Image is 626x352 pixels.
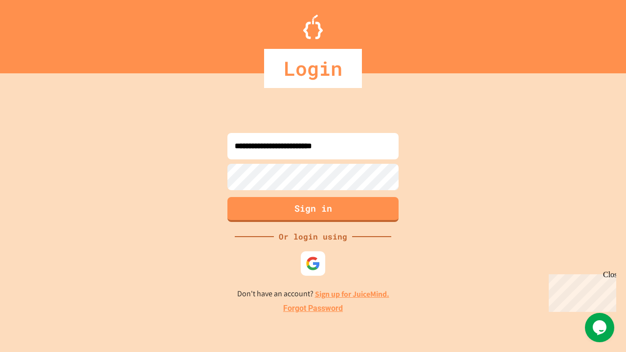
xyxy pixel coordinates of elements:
p: Don't have an account? [237,288,389,300]
a: Sign up for JuiceMind. [315,289,389,299]
iframe: chat widget [585,313,616,342]
div: Or login using [274,231,352,242]
img: Logo.svg [303,15,323,39]
button: Sign in [227,197,399,222]
img: google-icon.svg [306,256,320,271]
div: Login [264,49,362,88]
div: Chat with us now!Close [4,4,67,62]
a: Forgot Password [283,303,343,314]
iframe: chat widget [545,270,616,312]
